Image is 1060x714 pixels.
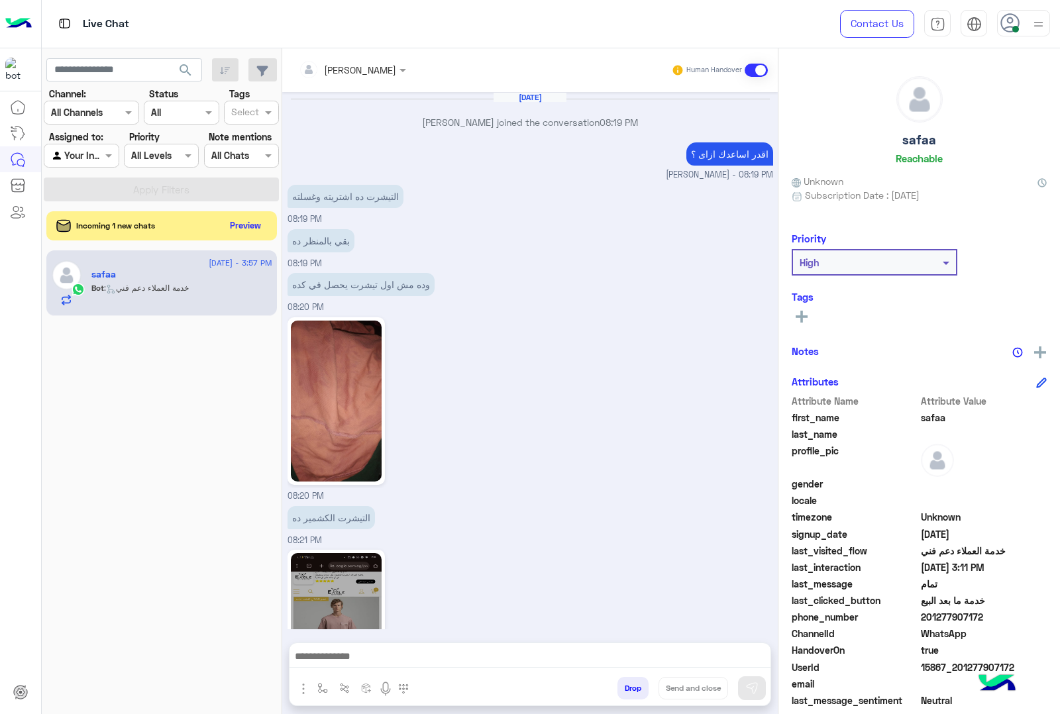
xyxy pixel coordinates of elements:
h6: [DATE] [494,93,566,102]
h5: safaa [91,269,116,280]
h5: safaa [902,132,936,148]
img: make a call [398,684,409,694]
img: defaultAdmin.png [52,260,81,290]
h6: Tags [792,291,1047,303]
p: Live Chat [83,15,129,33]
span: Bot [91,283,104,293]
span: null [921,677,1047,691]
span: null [921,493,1047,507]
img: select flow [317,683,328,693]
span: خدمة ما بعد البيع [921,593,1047,607]
span: [PERSON_NAME] - 08:19 PM [666,169,773,181]
span: last_visited_flow [792,544,918,558]
span: خدمة العملاء دعم فني [921,544,1047,558]
span: 08:19 PM [288,214,322,224]
span: true [921,643,1047,657]
button: select flow [312,677,334,699]
button: Send and close [659,677,728,699]
span: تمام [921,577,1047,591]
p: 3/9/2025, 8:19 PM [288,229,354,252]
span: [DATE] - 3:57 PM [209,257,272,269]
img: hulul-logo.png [974,661,1020,707]
span: locale [792,493,918,507]
h6: Notes [792,345,819,357]
img: profile [1030,16,1047,32]
img: Logo [5,10,32,38]
h6: Reachable [896,152,943,164]
span: 2025-08-13T20:57:12.714Z [921,527,1047,541]
p: [PERSON_NAME] joined the conversation [288,115,773,129]
span: profile_pic [792,444,918,474]
img: tab [967,17,982,32]
span: 08:20 PM [288,491,324,501]
span: 08:20 PM [288,302,324,312]
span: last_name [792,427,918,441]
label: Priority [129,130,160,144]
label: Channel: [49,87,86,101]
img: notes [1012,347,1023,358]
button: Preview [225,216,267,235]
span: 15867_201277907172 [921,660,1047,674]
span: last_message_sentiment [792,693,918,707]
label: Tags [229,87,250,101]
span: : خدمة العملاء دعم فني [104,283,189,293]
img: defaultAdmin.png [897,77,942,122]
label: Status [149,87,178,101]
button: Drop [617,677,649,699]
p: 3/9/2025, 8:19 PM [686,142,773,166]
p: 3/9/2025, 8:20 PM [288,273,435,296]
span: Unknown [921,510,1047,524]
img: 1365827572213558.jpg [291,553,382,714]
span: email [792,677,918,691]
img: send message [745,682,759,695]
span: 0 [921,693,1047,707]
img: tab [930,17,945,32]
span: last_clicked_button [792,593,918,607]
button: Apply Filters [44,178,279,201]
span: 08:19 PM [288,258,322,268]
img: send attachment [295,681,311,697]
label: Note mentions [209,130,272,144]
img: defaultAdmin.png [921,444,954,477]
span: Incoming 1 new chats [76,220,155,232]
small: Human Handover [686,65,742,76]
span: signup_date [792,527,918,541]
span: Unknown [792,174,843,188]
span: 201277907172 [921,610,1047,624]
span: 2025-09-09T12:11:33.095Z [921,560,1047,574]
span: null [921,477,1047,491]
span: 2 [921,627,1047,640]
span: phone_number [792,610,918,624]
span: Subscription Date : [DATE] [805,188,920,202]
button: search [170,58,202,87]
p: 3/9/2025, 8:21 PM [288,506,375,529]
span: Attribute Value [921,394,1047,408]
span: timezone [792,510,918,524]
span: ChannelId [792,627,918,640]
img: Trigger scenario [339,683,350,693]
img: WhatsApp [72,283,85,296]
span: 08:21 PM [288,535,322,545]
h6: Priority [792,232,826,244]
span: Attribute Name [792,394,918,408]
a: tab [924,10,951,38]
div: Select [229,105,259,122]
span: last_message [792,577,918,591]
img: send voice note [378,681,394,697]
span: HandoverOn [792,643,918,657]
span: UserId [792,660,918,674]
img: tab [56,15,73,32]
span: search [178,62,193,78]
img: 1190681832862935.jpg [291,321,382,482]
button: create order [356,677,378,699]
label: Assigned to: [49,130,103,144]
span: last_interaction [792,560,918,574]
span: safaa [921,411,1047,425]
span: 08:19 PM [600,117,638,128]
img: add [1034,346,1046,358]
span: gender [792,477,918,491]
a: Contact Us [840,10,914,38]
p: 3/9/2025, 8:19 PM [288,185,403,208]
button: Trigger scenario [334,677,356,699]
span: first_name [792,411,918,425]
